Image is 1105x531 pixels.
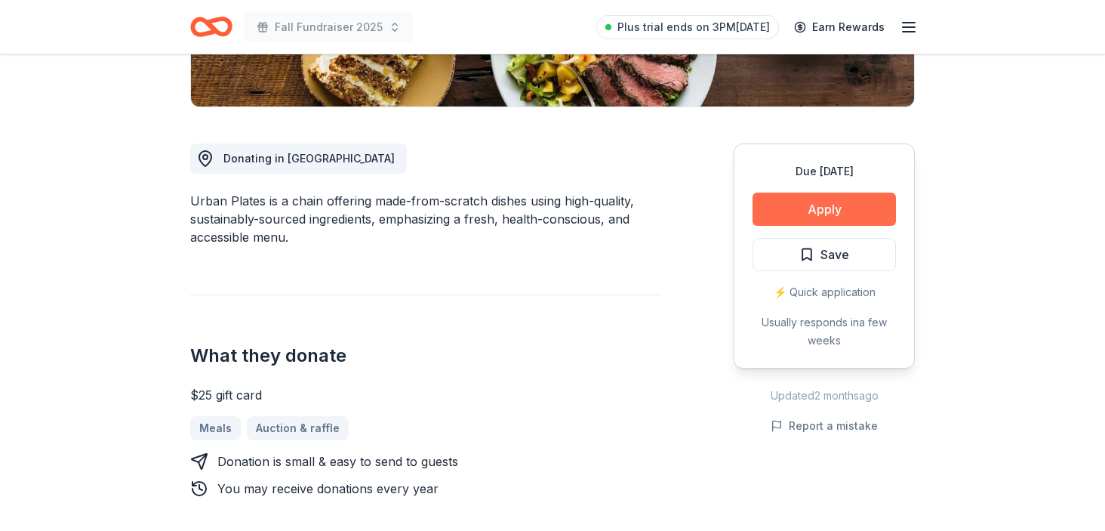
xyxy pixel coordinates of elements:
a: Home [190,9,232,45]
div: Due [DATE] [753,162,896,181]
div: ⚡️ Quick application [753,283,896,301]
h2: What they donate [190,344,661,368]
span: Fall Fundraiser 2025 [275,18,383,36]
span: Plus trial ends on 3PM[DATE] [617,18,770,36]
button: Fall Fundraiser 2025 [245,12,413,42]
button: Apply [753,193,896,226]
div: Urban Plates is a chain offering made-from-scratch dishes using high-quality, sustainably-sourced... [190,192,661,246]
a: Plus trial ends on 3PM[DATE] [596,15,779,39]
span: Save [820,245,849,264]
div: $25 gift card [190,386,661,404]
div: Updated 2 months ago [734,387,915,405]
button: Save [753,238,896,271]
a: Earn Rewards [785,14,894,41]
a: Auction & raffle [247,416,349,440]
div: Usually responds in a few weeks [753,313,896,350]
span: Donating in [GEOGRAPHIC_DATA] [223,152,395,165]
button: Report a mistake [771,417,878,435]
div: You may receive donations every year [217,480,439,498]
div: Donation is small & easy to send to guests [217,452,458,471]
a: Meals [190,416,241,440]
